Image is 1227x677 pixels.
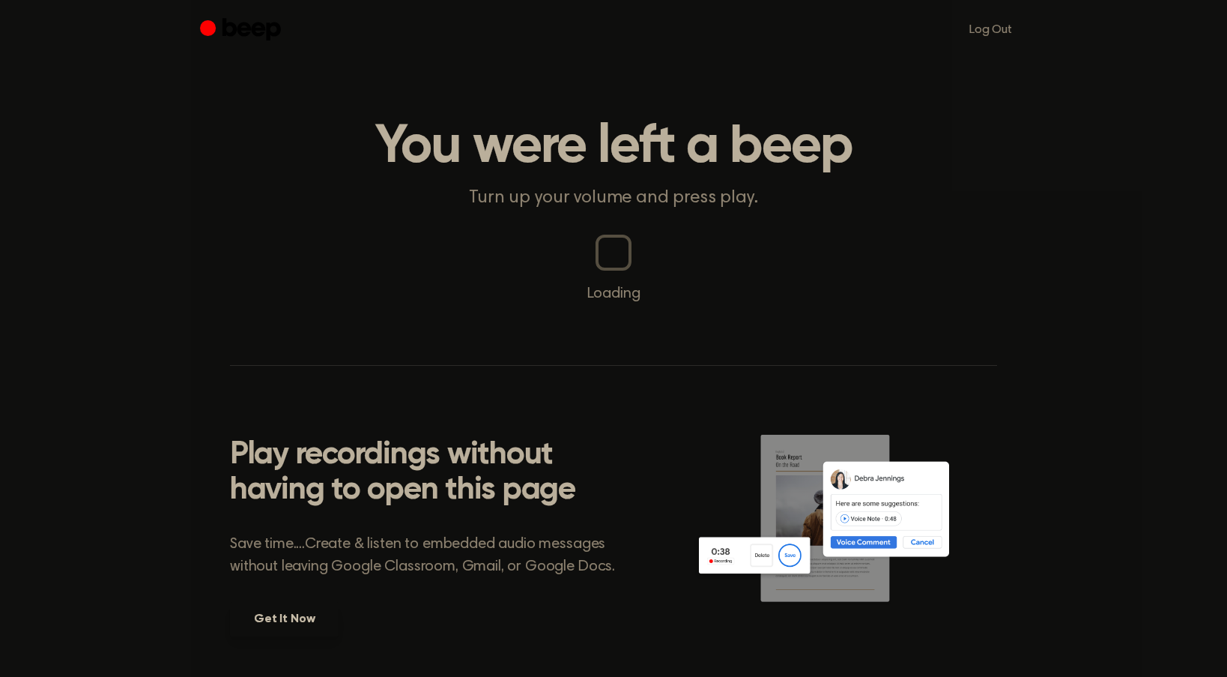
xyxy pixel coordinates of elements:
p: Turn up your volume and press play. [326,186,901,211]
h2: Play recordings without having to open this page [230,438,634,509]
p: Loading [18,283,1209,305]
img: Voice Comments on Docs and Recording Widget [694,433,997,635]
p: Save time....Create & listen to embedded audio messages without leaving Google Classroom, Gmail, ... [230,533,634,578]
a: Get It Now [230,602,339,637]
h1: You were left a beep [230,120,997,174]
a: Beep [200,16,285,45]
a: Log Out [954,12,1027,48]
